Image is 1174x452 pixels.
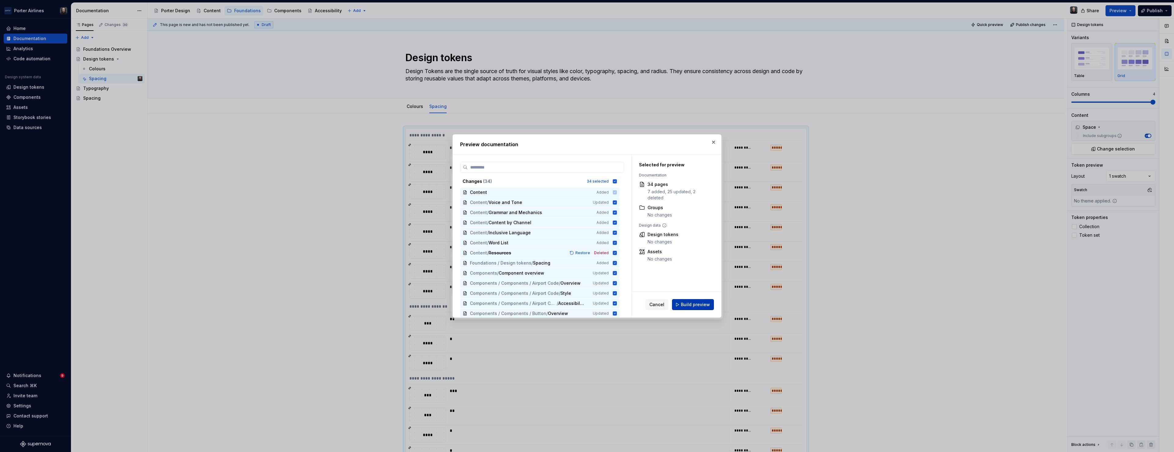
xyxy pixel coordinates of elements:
span: / [497,270,499,276]
div: No changes [648,212,672,218]
span: Added [596,261,609,265]
div: Design data [639,223,711,228]
span: Added [596,230,609,235]
span: Added [596,240,609,245]
span: Deleted [594,250,609,255]
span: Inclusive Language [489,230,531,236]
span: Content [470,250,487,256]
span: Resources [489,250,511,256]
span: Components / Components / Airport Code [470,300,557,306]
span: Updated [593,271,609,276]
span: / [546,310,548,317]
span: Overview [548,310,568,317]
span: Accessibility [558,300,585,306]
span: Content [470,230,487,236]
div: Design tokens [648,232,678,238]
span: Content [470,220,487,226]
div: Changes [463,178,583,184]
span: / [487,240,489,246]
span: Updated [593,200,609,205]
span: Components / Components / Airport Code [470,290,559,296]
span: Spacing [533,260,550,266]
span: Updated [593,281,609,286]
span: Updated [593,301,609,306]
span: Content [470,209,487,216]
h2: Preview documentation [460,141,714,148]
span: Word List [489,240,508,246]
span: Grammar and Mechanics [489,209,542,216]
div: 7 added, 25 updated, 2 deleted [648,189,711,201]
span: / [487,220,489,226]
span: Restore [575,250,590,255]
span: / [531,260,533,266]
span: Overview [560,280,581,286]
span: Voice and Tone [489,199,522,206]
div: No changes [648,239,678,245]
span: Components / Components / Airport Code [470,280,559,286]
div: 34 pages [648,181,711,187]
div: Selected for preview [639,162,711,168]
div: Assets [648,249,672,255]
div: Groups [648,205,672,211]
span: / [487,209,489,216]
span: Added [596,210,609,215]
button: Restore [568,250,593,256]
span: Style [560,290,573,296]
span: ( 34 ) [483,179,492,184]
span: Cancel [649,302,664,308]
span: Build preview [681,302,710,308]
span: Content [470,199,487,206]
span: / [487,230,489,236]
span: Updated [593,311,609,316]
button: Build preview [672,299,714,310]
button: Cancel [645,299,668,310]
span: / [559,280,560,286]
span: / [559,290,560,296]
span: Components / Components / Button [470,310,546,317]
span: Components [470,270,497,276]
span: Component overview [499,270,544,276]
span: / [487,199,489,206]
span: Added [596,220,609,225]
div: No changes [648,256,672,262]
span: Content by Channel [489,220,531,226]
span: / [487,250,489,256]
div: Documentation [639,173,711,178]
div: 34 selected [587,179,609,184]
span: Content [470,240,487,246]
span: Foundations / Design tokens [470,260,531,266]
span: Updated [593,291,609,296]
span: / [557,300,558,306]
